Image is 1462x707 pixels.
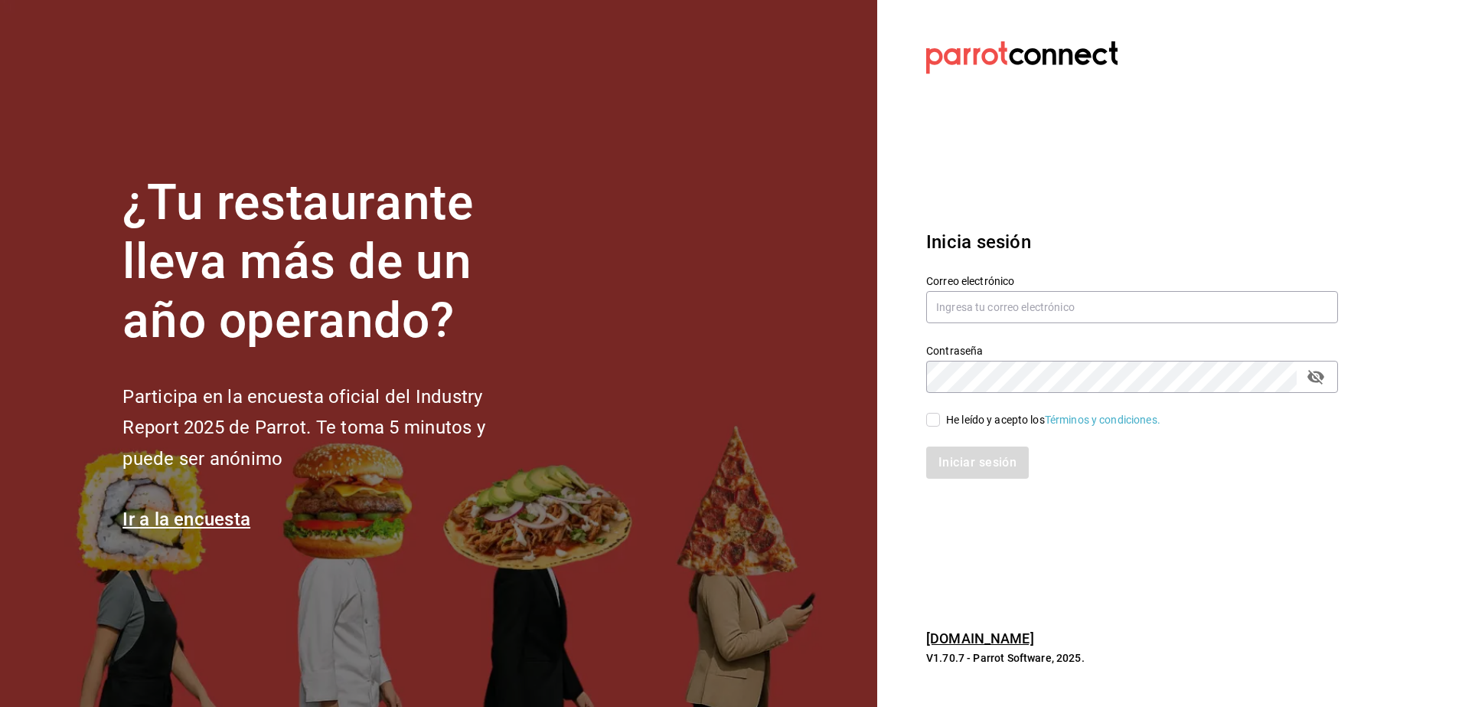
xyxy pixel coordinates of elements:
a: [DOMAIN_NAME] [926,630,1034,646]
input: Ingresa tu correo electrónico [926,291,1338,323]
div: He leído y acepto los [946,412,1160,428]
label: Correo electrónico [926,276,1338,286]
p: V1.70.7 - Parrot Software, 2025. [926,650,1338,666]
h2: Participa en la encuesta oficial del Industry Report 2025 de Parrot. Te toma 5 minutos y puede se... [122,381,536,475]
a: Términos y condiciones. [1045,414,1160,426]
label: Contraseña [926,345,1338,356]
button: passwordField [1303,364,1329,390]
a: Ir a la encuesta [122,509,250,530]
h1: ¿Tu restaurante lleva más de un año operando? [122,174,536,350]
h3: Inicia sesión [926,228,1338,256]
